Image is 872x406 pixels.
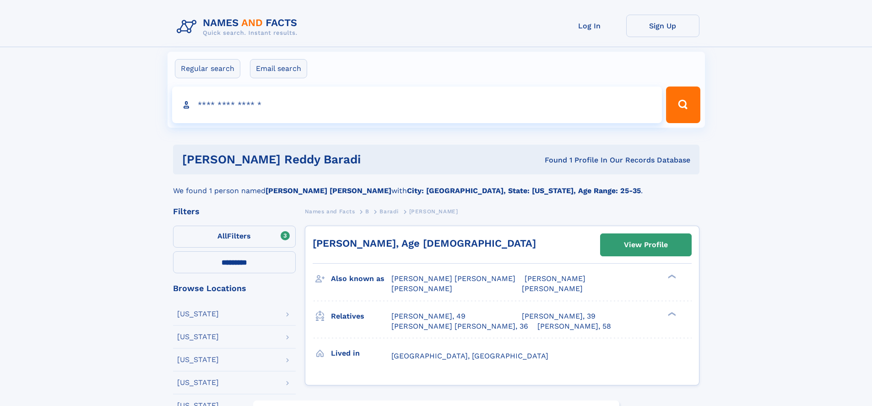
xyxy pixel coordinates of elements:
div: ❯ [666,311,677,317]
div: We found 1 person named with . [173,174,699,196]
span: B [365,208,369,215]
span: [PERSON_NAME] [522,284,583,293]
div: [US_STATE] [177,333,219,341]
a: Log In [553,15,626,37]
div: Browse Locations [173,284,296,292]
button: Search Button [666,87,700,123]
span: [PERSON_NAME] [PERSON_NAME] [391,274,515,283]
div: [US_STATE] [177,379,219,386]
span: All [217,232,227,240]
img: Logo Names and Facts [173,15,305,39]
span: [GEOGRAPHIC_DATA], [GEOGRAPHIC_DATA] [391,352,548,360]
a: Sign Up [626,15,699,37]
input: search input [172,87,662,123]
a: [PERSON_NAME], Age [DEMOGRAPHIC_DATA] [313,238,536,249]
div: [US_STATE] [177,356,219,363]
div: Found 1 Profile In Our Records Database [453,155,690,165]
a: View Profile [601,234,691,256]
span: [PERSON_NAME] [525,274,585,283]
label: Filters [173,226,296,248]
a: [PERSON_NAME], 39 [522,311,596,321]
a: [PERSON_NAME], 58 [537,321,611,331]
div: Filters [173,207,296,216]
h3: Also known as [331,271,391,287]
b: [PERSON_NAME] [PERSON_NAME] [265,186,391,195]
a: [PERSON_NAME] [PERSON_NAME], 36 [391,321,528,331]
b: City: [GEOGRAPHIC_DATA], State: [US_STATE], Age Range: 25-35 [407,186,641,195]
h3: Relatives [331,309,391,324]
div: [US_STATE] [177,310,219,318]
a: Baradi [379,206,399,217]
a: B [365,206,369,217]
a: Names and Facts [305,206,355,217]
span: Baradi [379,208,399,215]
div: ❯ [666,274,677,280]
span: [PERSON_NAME] [409,208,458,215]
div: View Profile [624,234,668,255]
span: [PERSON_NAME] [391,284,452,293]
label: Regular search [175,59,240,78]
h3: Lived in [331,346,391,361]
a: [PERSON_NAME], 49 [391,311,466,321]
h1: [PERSON_NAME] reddy baradi [182,154,453,165]
label: Email search [250,59,307,78]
